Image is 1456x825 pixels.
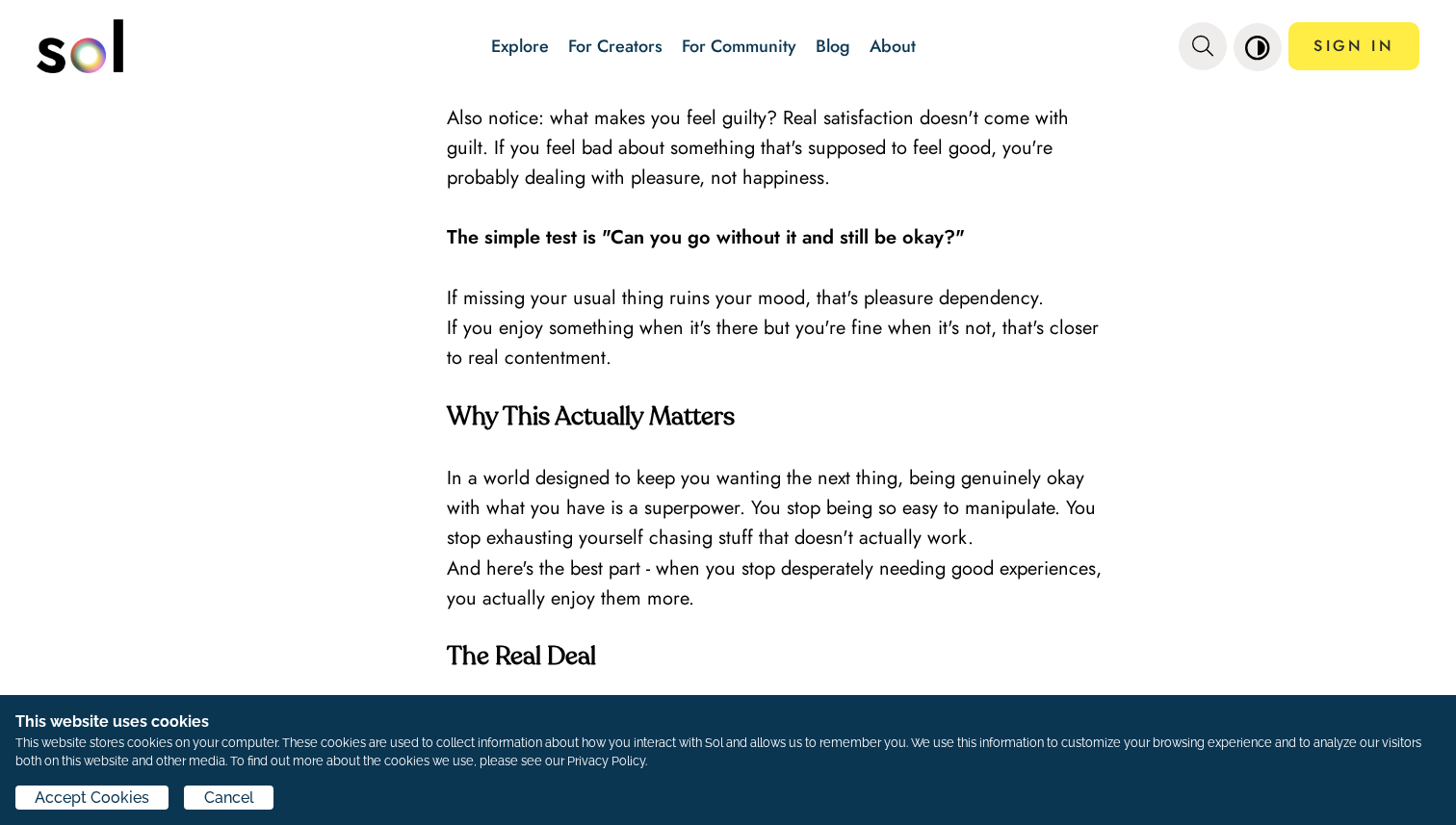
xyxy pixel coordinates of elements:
span: If you enjoy something when it's there but you're fine when it's not, that's closer to real conte... [447,314,1099,372]
h1: This website uses cookies [15,710,1441,734]
span: Cancel [204,786,254,810]
a: SIGN IN [1288,22,1419,70]
span: Also notice: what makes you feel guilty? Real satisfaction doesn't come with guilt. If you feel b... [447,104,1069,192]
a: Explore [491,34,549,59]
strong: The simple test is "Can you go without it and still be okay?" [447,223,965,251]
p: This website stores cookies on your computer. These cookies are used to collect information about... [15,734,1441,770]
strong: Why This Actually Matters [447,405,735,430]
a: For Community [682,34,796,59]
span: In a world designed to keep you wanting the next thing, being genuinely okay with what you have i... [447,464,1096,552]
span: If missing your usual thing ruins your mood, that's pleasure dependency. [447,284,1044,312]
a: About [870,34,916,59]
a: For Creators [568,34,663,59]
a: Blog [816,34,850,59]
button: Cancel [184,786,273,810]
strong: The Real Deal [447,645,596,670]
button: Accept Cookies [15,786,169,810]
img: logo [37,19,123,73]
nav: main navigation [37,13,1419,80]
span: Accept Cookies [35,786,149,810]
span: And here's the best part - when you stop desperately needing good experiences, you actually enjoy... [447,554,1102,612]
